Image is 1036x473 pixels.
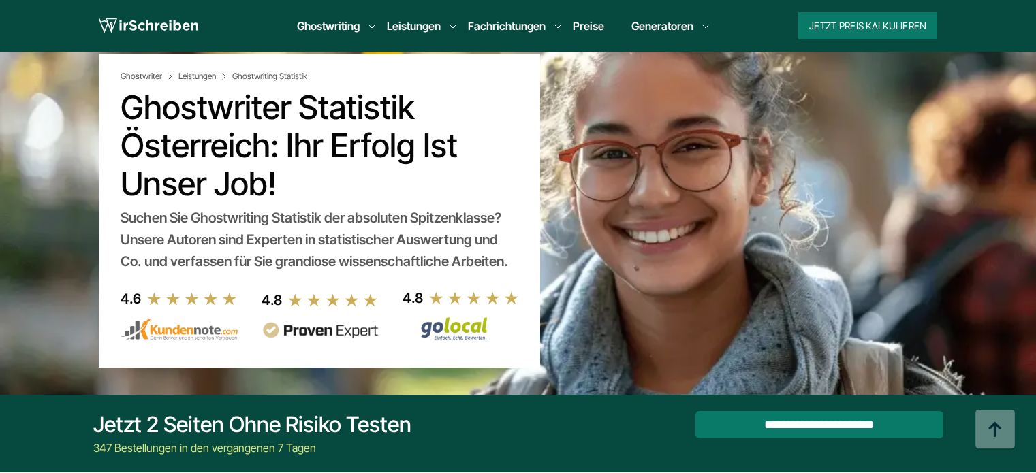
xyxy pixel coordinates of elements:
[121,207,518,272] div: Suchen Sie Ghostwriting Statistik der absoluten Spitzenklasse? Unsere Autoren sind Experten in st...
[631,18,693,34] a: Generatoren
[798,12,937,39] button: Jetzt Preis kalkulieren
[121,88,518,203] h1: Ghostwriter Statistik Österreich: Ihr Erfolg ist unser Job!
[121,318,238,341] img: kundennote
[403,316,520,341] img: Wirschreiben Bewertungen
[403,287,423,309] div: 4.8
[146,291,238,306] img: stars
[99,16,198,36] img: logo wirschreiben
[468,18,546,34] a: Fachrichtungen
[93,411,411,438] div: Jetzt 2 Seiten ohne Risiko testen
[262,289,282,311] div: 4.8
[297,18,360,34] a: Ghostwriting
[262,322,379,339] img: provenexpert reviews
[287,293,379,308] img: stars
[573,19,604,33] a: Preise
[975,410,1016,451] img: button top
[93,440,411,456] div: 347 Bestellungen in den vergangenen 7 Tagen
[121,288,141,310] div: 4.6
[121,71,176,82] a: Ghostwriter
[178,71,230,82] a: Leistungen
[428,291,520,306] img: stars
[232,71,307,82] span: Ghostwriting Statistik
[387,18,441,34] a: Leistungen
